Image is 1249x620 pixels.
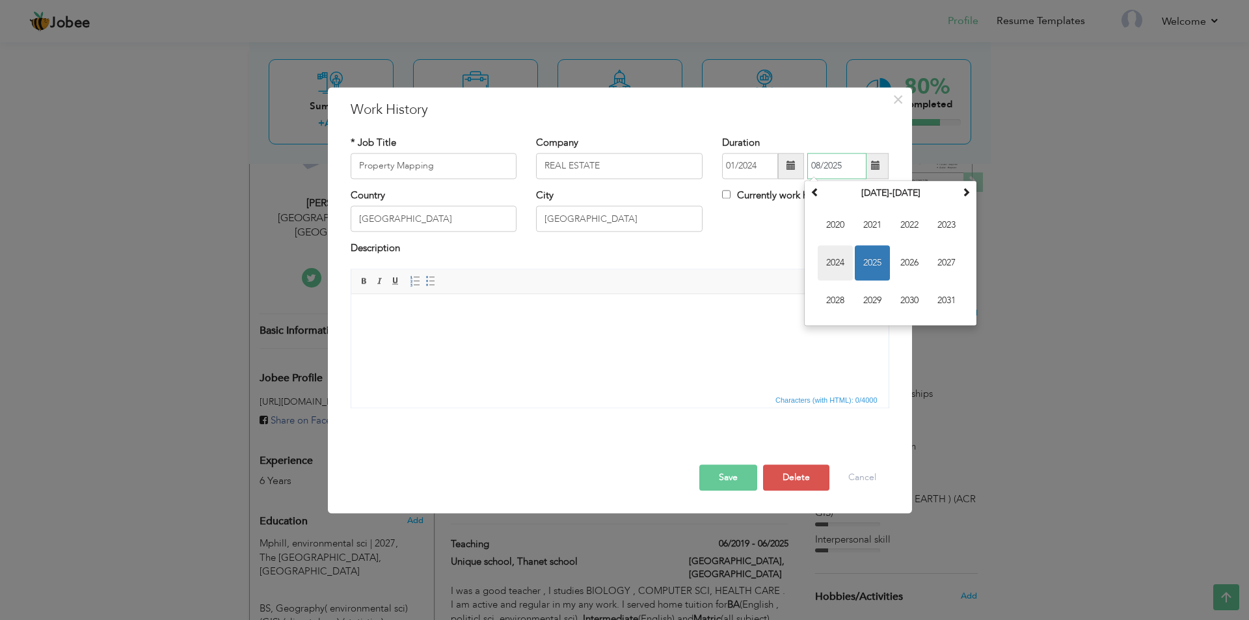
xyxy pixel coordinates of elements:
span: × [893,88,904,111]
span: 2020 [818,208,853,243]
a: Insert/Remove Bulleted List [423,274,438,288]
span: 2025 [855,245,890,280]
span: 2027 [929,245,964,280]
label: Company [536,136,578,150]
a: Underline [388,274,403,288]
label: Currently work here [722,189,822,202]
span: 2028 [818,283,853,318]
span: Previous Decade [811,187,820,196]
iframe: Rich Text Editor, workEditor [351,294,889,392]
span: 2026 [892,245,927,280]
h3: Work History [351,100,889,120]
label: Description [351,242,400,256]
label: Country [351,189,385,202]
label: Duration [722,136,760,150]
a: Insert/Remove Numbered List [408,274,422,288]
span: 2029 [855,283,890,318]
span: 2022 [892,208,927,243]
th: Select Decade [823,183,958,203]
label: * Job Title [351,136,396,150]
input: Present [807,153,866,179]
button: Close [888,89,909,110]
button: Cancel [835,465,889,491]
button: Delete [763,465,829,491]
span: 2030 [892,283,927,318]
input: Currently work here [722,190,731,198]
span: Characters (with HTML): 0/4000 [773,394,880,406]
span: Next Decade [961,187,971,196]
input: From [722,153,778,179]
span: 2023 [929,208,964,243]
label: City [536,189,554,202]
span: 2031 [929,283,964,318]
span: 2024 [818,245,853,280]
div: Statistics [773,394,881,406]
button: Save [699,465,757,491]
span: 2021 [855,208,890,243]
a: Bold [357,274,371,288]
a: Italic [373,274,387,288]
